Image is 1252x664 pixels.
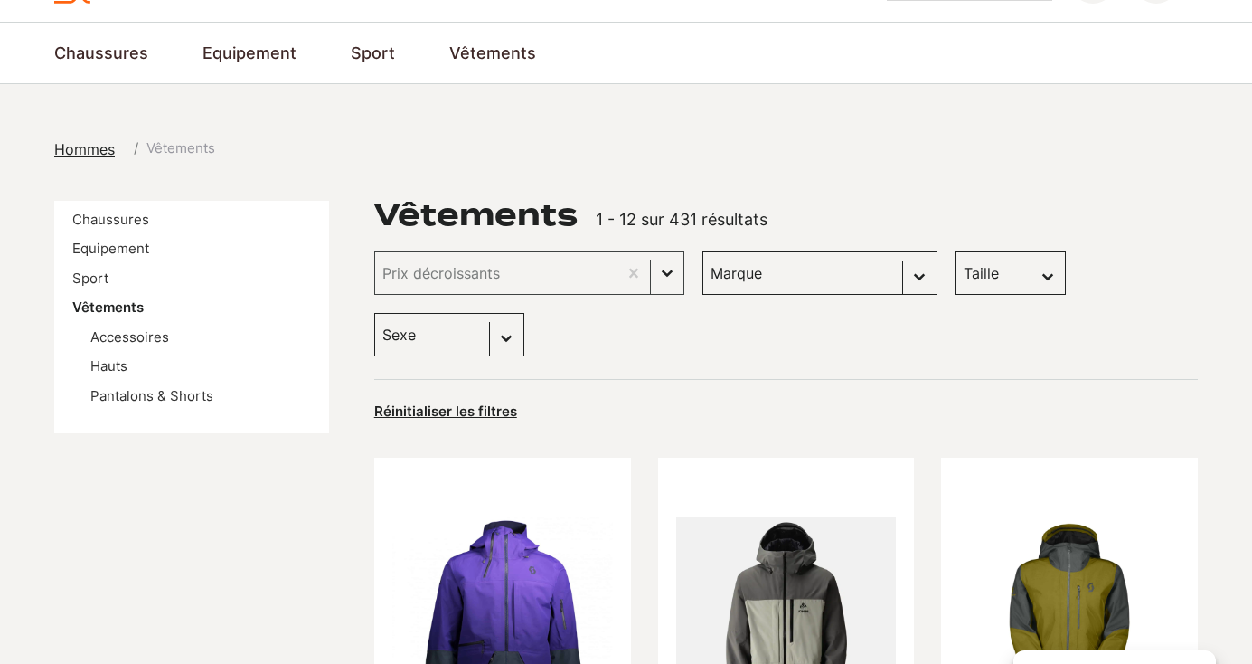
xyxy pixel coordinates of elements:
[72,240,149,257] a: Equipement
[54,138,126,160] a: Hommes
[651,252,683,294] button: Basculer la liste
[596,210,767,229] span: 1 - 12 sur 431 résultats
[374,201,578,230] h1: Vêtements
[54,140,115,158] span: Hommes
[351,41,395,65] a: Sport
[54,138,215,160] nav: breadcrumbs
[90,328,169,346] a: Accessoires
[72,299,144,316] a: Vêtements
[146,138,215,159] span: Vêtements
[90,357,127,375] a: Hauts
[617,252,650,294] button: Effacer
[374,403,517,421] button: Réinitialiser les filtres
[90,387,213,404] a: Pantalons & Shorts
[72,270,108,287] a: Sport
[72,211,149,228] a: Chaussures
[449,41,536,65] a: Vêtements
[54,41,148,65] a: Chaussures
[202,41,297,65] a: Equipement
